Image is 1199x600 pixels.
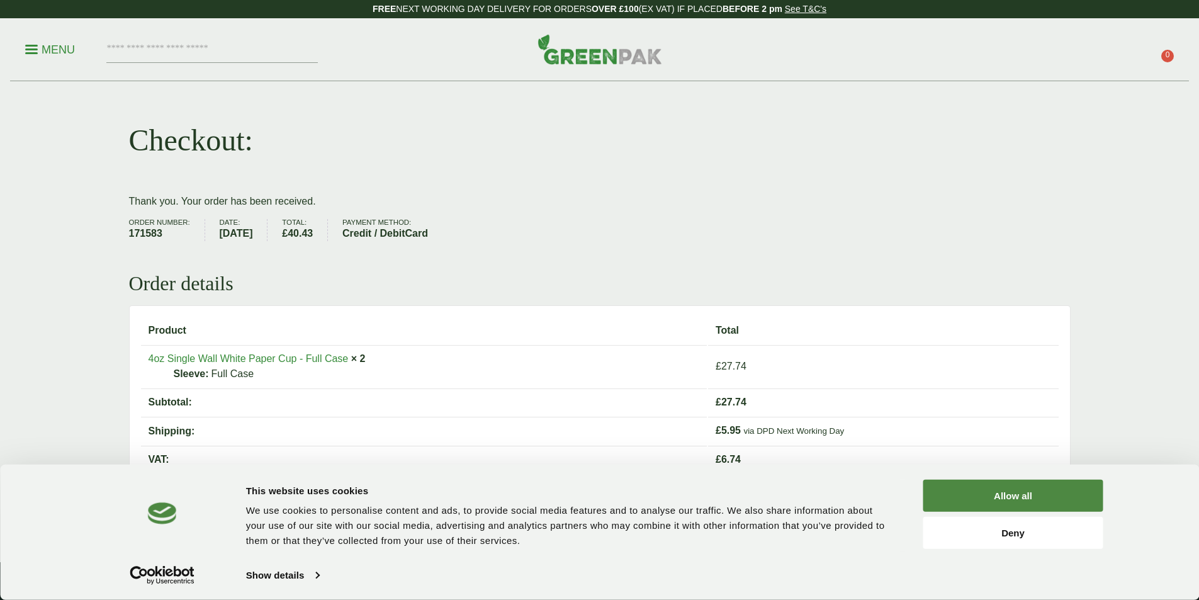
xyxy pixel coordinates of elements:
span: £ [716,361,721,371]
span: 5.95 [716,425,741,436]
small: via DPD Next Working Day [743,426,844,436]
a: Show details [246,566,319,585]
span: £ [716,425,721,436]
strong: 171583 [129,226,190,241]
a: 4oz Single Wall White Paper Cup - Full Case [149,353,349,364]
li: Total: [282,219,328,241]
span: £ [282,228,288,239]
strong: × 2 [351,353,366,364]
span: 27.74 [716,397,746,407]
a: Menu [25,42,75,55]
span: £ [716,397,721,407]
a: See T&C's [785,4,826,14]
th: Product [141,317,707,344]
img: GreenPak Supplies [538,34,662,64]
th: Subtotal: [141,388,707,416]
img: logo [148,502,177,524]
button: Allow all [923,480,1103,512]
li: Date: [219,219,267,241]
li: Payment method: [342,219,442,241]
h1: Checkout: [129,122,253,159]
th: VAT: [141,446,707,473]
h2: Order details [129,271,1071,295]
span: 0 [1161,50,1174,62]
strong: [DATE] [219,226,252,241]
strong: FREE [373,4,396,14]
strong: Credit / DebitCard [342,226,428,241]
strong: OVER £100 [592,4,639,14]
bdi: 27.74 [716,361,746,371]
li: Order number: [129,219,205,241]
strong: BEFORE 2 pm [723,4,782,14]
span: 6.74 [716,454,741,465]
th: Total [708,317,1059,344]
bdi: 40.43 [282,228,313,239]
button: Deny [923,516,1103,548]
div: This website uses cookies [246,483,895,498]
a: Usercentrics Cookiebot - opens in a new window [107,566,217,585]
p: Full Case [174,366,699,382]
div: We use cookies to personalise content and ads, to provide social media features and to analyse ou... [246,503,895,548]
strong: Sleeve: [174,366,209,382]
p: Menu [25,42,75,57]
th: Shipping: [141,417,707,444]
span: £ [716,454,721,465]
p: Thank you. Your order has been received. [129,194,1071,209]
